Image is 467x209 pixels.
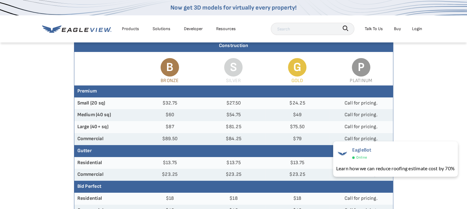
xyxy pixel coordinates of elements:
img: EagleBot [336,147,348,160]
span: Platinum [350,78,372,84]
td: $79 [265,133,329,145]
th: Small (20 sq) [74,97,138,109]
span: EagleBot [352,147,372,153]
td: Call for pricing. [329,109,393,121]
td: $18 [138,193,202,205]
div: Talk To Us [365,25,383,33]
td: $13.75 [138,157,202,169]
div: Solutions [153,25,170,33]
th: Premium [74,85,393,97]
span: P [352,58,370,77]
th: Large (40+ sq) [74,121,138,133]
td: $23.25 [265,169,329,181]
td: Call for pricing. [329,133,393,145]
td: $49 [265,109,329,121]
th: Medium (40 sq) [74,109,138,121]
td: $84.25 [202,133,266,145]
td: $89.50 [138,133,202,145]
div: Resources [216,25,236,33]
td: $24.25 [265,97,329,109]
div: Construction [74,40,393,52]
td: Call for pricing. [329,193,393,205]
td: $27.50 [202,97,266,109]
td: $13.75 [265,157,329,169]
th: Commercial [74,133,138,145]
td: $23.25 [138,169,202,181]
span: Bronze [161,78,179,84]
span: G [288,58,306,77]
td: Call for pricing. [329,157,393,169]
td: $60 [138,109,202,121]
span: Online [356,154,367,161]
th: Bid Perfect [74,181,393,193]
span: Silver [226,78,241,84]
td: $23.25 [202,169,266,181]
th: Residential [74,157,138,169]
span: Gold [291,78,303,84]
td: $18 [202,193,266,205]
td: $87 [138,121,202,133]
td: $81.25 [202,121,266,133]
td: Call for pricing. [329,97,393,109]
span: B [161,58,179,77]
td: Call for pricing. [329,121,393,133]
td: $75.50 [265,121,329,133]
td: Call for pricing. [329,169,393,181]
div: Products [122,25,139,33]
input: Search [271,23,354,35]
span: S [224,58,243,77]
th: Gutter [74,145,393,157]
td: $54.75 [202,109,266,121]
td: $13.75 [202,157,266,169]
div: Login [412,25,422,33]
th: Commercial [74,169,138,181]
a: Now get 3D models for virtually every property! [170,4,297,11]
td: $18 [265,193,329,205]
td: $32.75 [138,97,202,109]
div: Learn how we can reduce roofing estimate cost by 70% [336,165,455,172]
th: Residential [74,193,138,205]
a: Buy [394,25,401,33]
a: Developer [184,25,203,33]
